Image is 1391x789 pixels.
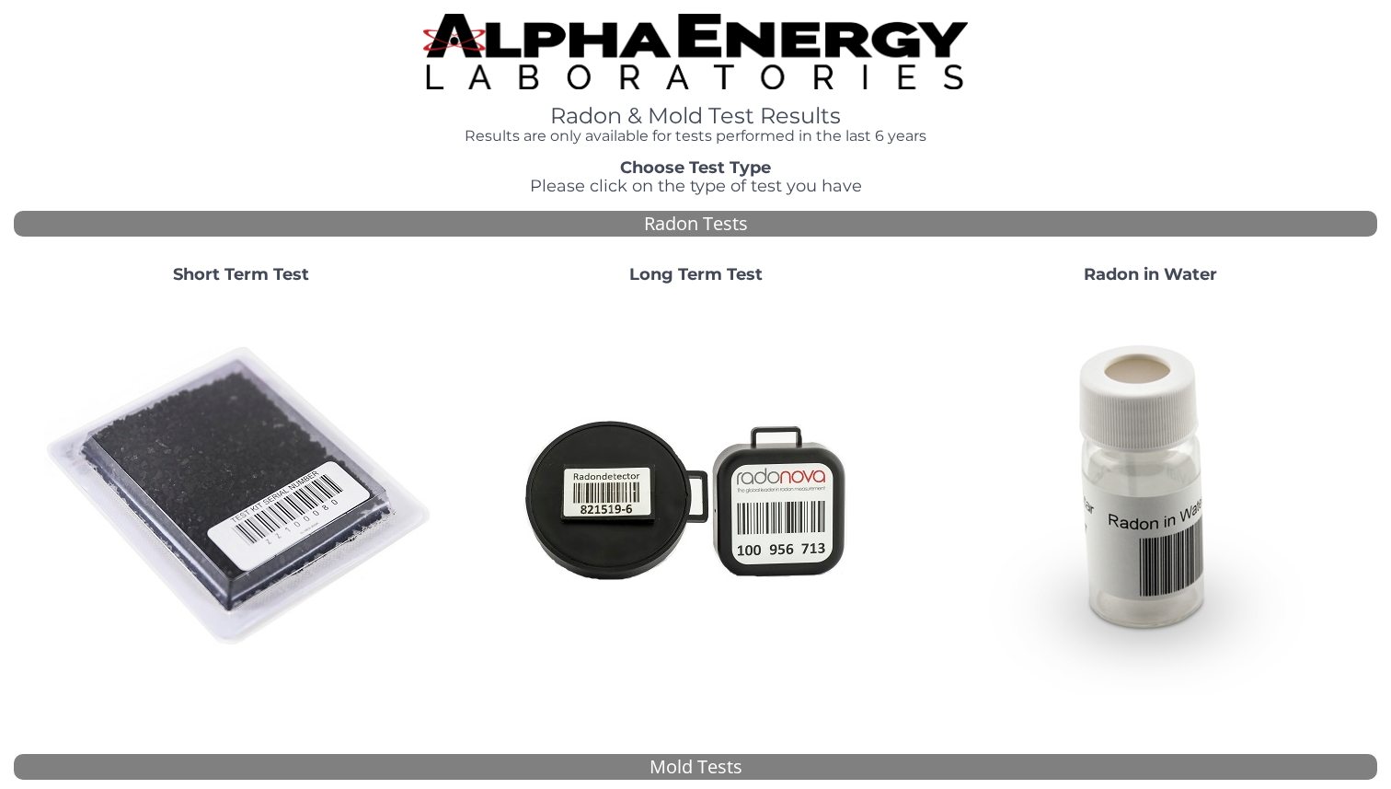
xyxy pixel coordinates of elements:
[498,299,893,695] img: Radtrak2vsRadtrak3.jpg
[629,264,763,284] strong: Long Term Test
[423,104,969,128] h1: Radon & Mold Test Results
[1084,264,1217,284] strong: Radon in Water
[43,299,439,695] img: ShortTerm.jpg
[620,157,771,178] strong: Choose Test Type
[952,299,1348,695] img: RadoninWater.jpg
[423,128,969,145] h4: Results are only available for tests performed in the last 6 years
[173,264,309,284] strong: Short Term Test
[530,176,862,196] span: Please click on the type of test you have
[14,754,1377,781] div: Mold Tests
[14,211,1377,238] div: Radon Tests
[423,14,969,89] img: TightCrop.jpg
